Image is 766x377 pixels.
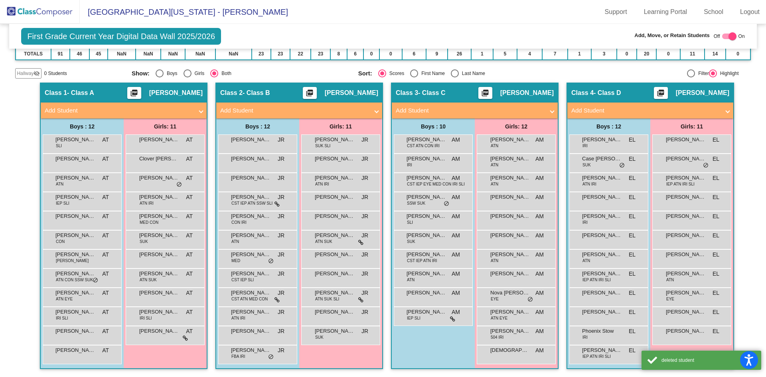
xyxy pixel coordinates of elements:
span: ATN [491,258,498,264]
span: [PERSON_NAME] [490,136,530,144]
mat-panel-title: Add Student [396,106,544,115]
span: [PERSON_NAME] [582,231,622,239]
div: Filter [695,70,709,77]
span: JR [361,289,368,297]
span: [PERSON_NAME] [231,289,271,297]
span: JR [361,308,368,316]
span: IRI [582,143,588,149]
span: [PERSON_NAME] [PERSON_NAME] [407,270,446,278]
span: SLI [56,143,62,149]
td: 23 [271,48,290,60]
div: Scores [386,70,404,77]
span: do_not_disturb_alt [268,258,274,264]
td: 20 [637,48,656,60]
span: SUK [407,239,415,245]
td: 1 [568,48,591,60]
span: [PERSON_NAME] [407,136,446,144]
span: [PERSON_NAME] [490,193,530,201]
span: AM [535,212,544,221]
span: ATN SUK SLI [315,296,339,302]
span: [PERSON_NAME] [55,308,95,316]
span: [PERSON_NAME] [490,231,530,239]
span: Hallway [17,70,34,77]
span: ATN [666,277,674,283]
span: AT [186,136,193,144]
td: NaN [108,48,136,60]
span: Clover [PERSON_NAME] [139,155,179,163]
span: Class 2 [220,89,243,97]
span: SUK [582,162,591,168]
span: [PERSON_NAME] [490,308,530,316]
mat-panel-title: Add Student [571,106,720,115]
td: NaN [185,48,215,60]
div: Last Name [459,70,485,77]
span: IEP ATN IRI SLI [666,181,695,187]
a: Learning Portal [638,6,694,18]
span: [PERSON_NAME] [139,231,179,239]
span: JR [278,136,284,144]
div: Boys : 12 [216,118,299,134]
span: JR [278,308,284,316]
span: [PERSON_NAME] [582,136,622,144]
span: [PERSON_NAME] [582,289,622,297]
span: ATN [231,239,239,245]
span: AT [102,193,109,201]
span: [PERSON_NAME] [231,251,271,259]
span: EL [629,289,636,297]
td: 14 [705,48,725,60]
span: do_not_disturb_alt [444,201,449,207]
span: do_not_disturb_alt [93,277,98,284]
span: [PERSON_NAME] [315,155,355,163]
span: IEP ATN IRI SLI [582,277,611,283]
span: AT [186,155,193,163]
span: AM [535,136,544,144]
span: ATN IRI [582,181,596,187]
span: [PERSON_NAME] [582,212,622,220]
span: [PERSON_NAME] [PERSON_NAME] [315,270,355,278]
div: Boys : 12 [567,118,650,134]
span: [PERSON_NAME] [666,270,706,278]
span: CST ATN MED CON [231,296,268,302]
td: 4 [517,48,542,60]
span: [PERSON_NAME] [490,155,530,163]
span: AT [186,270,193,278]
span: AT [102,212,109,221]
td: 6 [347,48,363,60]
span: SSW SUK [407,200,425,206]
span: [PERSON_NAME] [315,251,355,259]
span: AT [186,212,193,221]
span: JR [361,174,368,182]
span: [PERSON_NAME] [231,136,271,144]
span: SUK [140,239,148,245]
span: [PERSON_NAME] [231,193,271,201]
button: Print Students Details [303,87,317,99]
span: [PERSON_NAME] [407,155,446,163]
span: EL [629,308,636,316]
span: Sort: [358,70,372,77]
td: 11 [680,48,705,60]
span: [PERSON_NAME] [139,193,179,201]
td: NaN [161,48,185,60]
mat-expansion-panel-header: Add Student [41,103,207,118]
span: AM [535,193,544,201]
span: [PERSON_NAME] [231,155,271,163]
span: [PERSON_NAME] [55,212,95,220]
span: AM [452,155,460,163]
span: JR [278,231,284,240]
span: [PERSON_NAME] [676,89,729,97]
span: [PERSON_NAME] [315,193,355,201]
span: [PERSON_NAME] [139,270,179,278]
mat-icon: picture_as_pdf [480,89,490,100]
span: EL [713,251,719,259]
span: AT [102,155,109,163]
span: CST IEP SLI [231,277,254,283]
span: EL [713,174,719,182]
span: EL [713,289,719,297]
span: [PERSON_NAME] [55,270,95,278]
span: AM [452,308,460,316]
span: JR [278,155,284,163]
span: [PERSON_NAME] [407,289,446,297]
a: School [697,6,730,18]
span: [PERSON_NAME] [139,289,179,297]
span: AT [102,136,109,144]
